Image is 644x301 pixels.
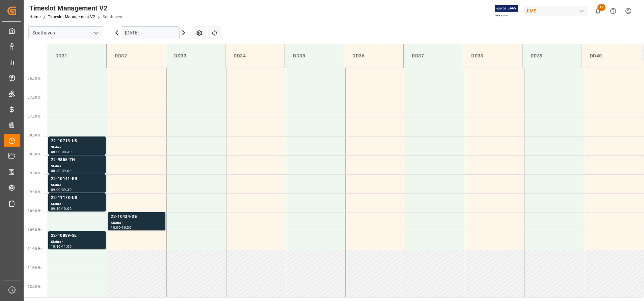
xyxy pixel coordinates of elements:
div: 10:30 [51,245,61,248]
div: 09:30 [62,188,72,191]
span: 08:30 Hr [28,152,42,156]
button: Help Center [606,3,621,19]
input: DD-MM-YYYY [121,26,180,39]
span: 10:00 Hr [28,209,42,213]
div: Status - [51,182,103,188]
div: DD34 [231,50,279,62]
div: DD33 [171,50,220,62]
div: 22-9855-TH [51,157,103,164]
span: 12:00 Hr [28,285,42,289]
input: Type to search/select [28,26,103,39]
button: open menu [91,28,101,38]
span: 10:30 Hr [28,228,42,232]
div: 22-10434-DE [111,214,163,220]
div: 22-10713-US [51,138,103,145]
span: 11:30 Hr [28,266,42,270]
button: show 19 new notifications [590,3,606,19]
span: 08:00 Hr [28,133,42,137]
span: 07:00 Hr [28,96,42,99]
button: JIMS [523,4,590,17]
div: 08:30 [62,150,72,153]
div: 11:00 [62,245,72,248]
span: 07:30 Hr [28,115,42,118]
div: Status - [51,239,103,245]
a: Timeslot Management V2 [48,15,95,19]
div: 22-10889-SE [51,232,103,239]
div: - [61,207,62,210]
div: - [61,245,62,248]
div: DD40 [587,50,636,62]
div: 10:00 [62,207,72,210]
div: 22-11178-US [51,195,103,201]
div: Status - [111,220,163,226]
div: DD38 [468,50,517,62]
div: - [61,150,62,153]
div: DD32 [112,50,160,62]
span: 19 [597,4,606,11]
div: DD35 [290,50,339,62]
div: DD37 [409,50,457,62]
span: 09:30 Hr [28,190,42,194]
div: 22-10141-KR [51,176,103,182]
div: - [120,226,122,229]
div: Status - [51,145,103,150]
span: 09:00 Hr [28,171,42,175]
div: 08:30 [51,169,61,172]
div: DD31 [53,50,101,62]
img: Exertis%20JAM%20-%20Email%20Logo.jpg_1722504956.jpg [495,5,518,17]
div: - [61,169,62,172]
div: JIMS [523,6,588,16]
div: 09:00 [62,169,72,172]
div: DD36 [350,50,398,62]
div: Timeslot Management V2 [29,3,122,13]
span: 06:30 Hr [28,77,42,80]
div: DD39 [528,50,576,62]
div: 08:00 [51,150,61,153]
div: 09:00 [51,188,61,191]
div: 10:00 [111,226,120,229]
div: 09:30 [51,207,61,210]
div: - [61,188,62,191]
div: Status - [51,201,103,207]
a: Home [29,15,41,19]
span: 11:00 Hr [28,247,42,251]
div: 10:30 [122,226,131,229]
div: Status - [51,164,103,169]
